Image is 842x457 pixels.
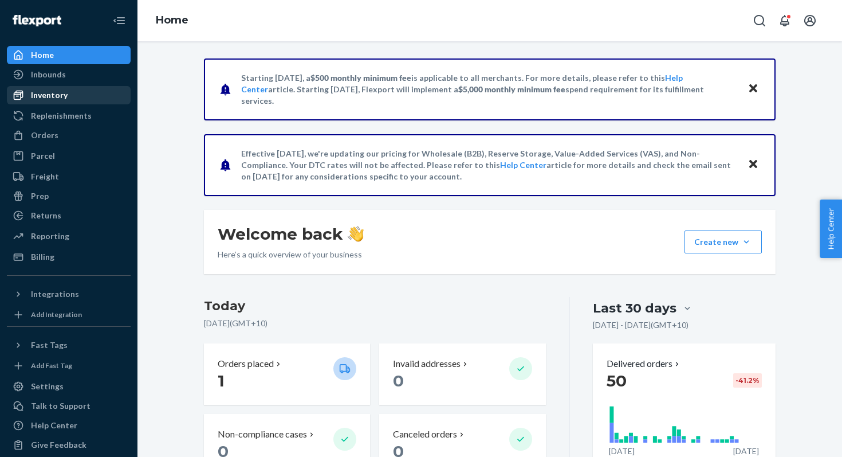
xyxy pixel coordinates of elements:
[218,249,364,260] p: Here’s a quick overview of your business
[7,248,131,266] a: Billing
[733,373,762,388] div: -41.2 %
[31,69,66,80] div: Inbounds
[31,190,49,202] div: Prep
[31,400,91,412] div: Talk to Support
[31,310,82,319] div: Add Integration
[7,436,131,454] button: Give Feedback
[31,210,61,221] div: Returns
[31,339,68,351] div: Fast Tags
[31,439,86,451] div: Give Feedback
[7,206,131,225] a: Returns
[746,81,761,97] button: Close
[593,319,688,331] p: [DATE] - [DATE] ( GMT+10 )
[310,73,411,83] span: $500 monthly minimum fee
[798,9,821,32] button: Open account menu
[241,72,737,107] p: Starting [DATE], a is applicable to all merchants. For more details, please refer to this article...
[31,89,68,101] div: Inventory
[147,4,198,37] ol: breadcrumbs
[31,381,64,392] div: Settings
[748,9,771,32] button: Open Search Box
[593,299,676,317] div: Last 30 days
[204,297,546,315] h3: Today
[7,416,131,435] a: Help Center
[7,187,131,205] a: Prep
[241,148,737,182] p: Effective [DATE], we're updating our pricing for Wholesale (B2B), Reserve Storage, Value-Added Se...
[7,147,131,165] a: Parcel
[500,160,546,170] a: Help Center
[204,318,546,329] p: [DATE] ( GMT+10 )
[7,46,131,64] a: Home
[379,343,545,405] button: Invalid addresses 0
[7,336,131,354] button: Fast Tags
[108,9,131,32] button: Close Navigation
[7,377,131,396] a: Settings
[609,446,635,457] p: [DATE]
[607,357,682,370] button: Delivered orders
[156,14,188,26] a: Home
[218,371,225,390] span: 1
[733,446,759,457] p: [DATE]
[393,357,461,370] p: Invalid addresses
[7,308,131,322] a: Add Integration
[458,84,565,94] span: $5,000 monthly minimum fee
[7,397,131,415] a: Talk to Support
[393,371,404,390] span: 0
[773,9,796,32] button: Open notifications
[7,167,131,186] a: Freight
[31,288,79,300] div: Integrations
[31,251,54,263] div: Billing
[7,285,131,303] button: Integrations
[7,86,131,104] a: Inventory
[820,200,842,258] button: Help Center
[607,371,627,390] span: 50
[218,224,364,244] h1: Welcome back
[13,15,61,26] img: Flexport logo
[204,343,370,405] button: Orders placed 1
[31,171,59,182] div: Freight
[31,130,58,141] div: Orders
[218,428,307,441] p: Non-compliance cases
[31,150,55,162] div: Parcel
[31,231,69,242] div: Reporting
[7,227,131,245] a: Reporting
[218,357,274,370] p: Orders placed
[7,359,131,373] a: Add Fast Tag
[31,420,77,431] div: Help Center
[7,65,131,84] a: Inbounds
[348,226,364,242] img: hand-wave emoji
[393,428,457,441] p: Canceled orders
[684,231,762,253] button: Create new
[7,126,131,144] a: Orders
[31,110,92,122] div: Replenishments
[31,49,54,61] div: Home
[31,361,72,370] div: Add Fast Tag
[7,107,131,125] a: Replenishments
[746,157,761,173] button: Close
